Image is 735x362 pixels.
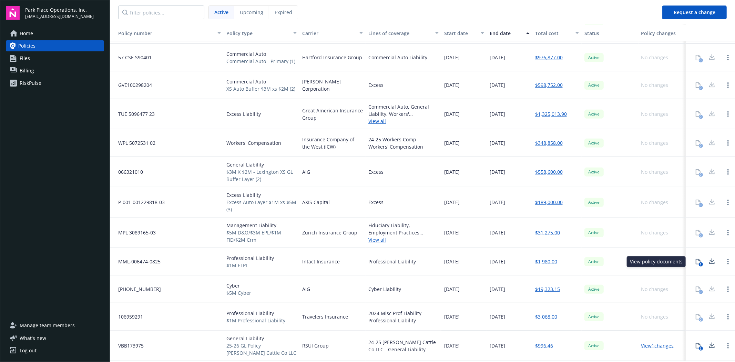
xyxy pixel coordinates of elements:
[444,54,460,61] span: [DATE]
[368,136,439,150] div: 24-25 Workers Comp - Workers' Compensation
[25,13,94,20] span: [EMAIL_ADDRESS][DOMAIN_NAME]
[226,222,297,229] span: Management Liability
[582,25,639,41] button: Status
[724,139,732,147] a: Open options
[444,229,460,236] span: [DATE]
[535,81,563,89] a: $598,752.00
[641,342,674,349] a: View 1 changes
[724,81,732,89] a: Open options
[118,6,204,19] input: Filter policies...
[226,139,281,147] span: Workers' Compensation
[535,110,567,118] a: $1,325,013.90
[444,30,477,37] div: Start date
[444,110,460,118] span: [DATE]
[641,110,668,118] div: No changes
[368,285,401,293] div: Cyber Liability
[691,255,705,269] button: 1
[639,25,686,41] button: Policy changes
[444,285,460,293] span: [DATE]
[226,254,274,262] span: Professional Liability
[113,313,143,320] span: 106959291
[226,85,295,92] span: XS Auto Buffer $3M xs $2M (2)
[302,342,329,349] span: RSUI Group
[490,81,505,89] span: [DATE]
[444,168,460,175] span: [DATE]
[587,259,601,265] span: Active
[724,285,732,293] a: Open options
[226,229,297,243] span: $5M D&O/$3M EPL/$1M FID/$2M Crm
[587,54,601,61] span: Active
[587,169,601,175] span: Active
[490,285,505,293] span: [DATE]
[444,258,460,265] span: [DATE]
[113,342,144,349] span: VBB173975
[368,168,384,175] div: Excess
[113,139,155,147] span: WPL 5072531 02
[587,286,601,292] span: Active
[113,110,155,118] span: TUE 5096477 23
[226,50,295,58] span: Commercial Auto
[226,110,261,118] span: Excess Liability
[490,342,505,349] span: [DATE]
[113,54,152,61] span: 57 CSE S90401
[226,342,297,356] span: 25-26 GL Policy [PERSON_NAME] Cattle Co LLC
[6,334,57,342] button: What's new
[535,229,560,236] a: $31,275.00
[535,139,563,147] a: $348,858.00
[490,54,505,61] span: [DATE]
[487,25,532,41] button: End date
[18,40,35,51] span: Policies
[226,289,251,296] span: $5M Cyber
[6,78,104,89] a: RiskPulse
[113,30,213,37] div: Toggle SortBy
[20,53,30,64] span: Files
[535,342,553,349] a: $996.46
[587,111,601,117] span: Active
[368,310,439,324] div: 2024 Misc Prof Liability - Professional Liability
[368,81,384,89] div: Excess
[20,345,37,356] div: Log out
[226,191,297,199] span: Excess Liability
[641,285,668,293] div: No changes
[641,229,668,236] div: No changes
[724,342,732,350] a: Open options
[368,103,439,118] div: Commercial Auto, General Liability, Workers' Compensation $10M excess of $5M - Excess
[299,25,366,41] button: Carrier
[724,168,732,176] a: Open options
[444,139,460,147] span: [DATE]
[226,78,295,85] span: Commercial Auto
[6,40,104,51] a: Policies
[724,110,732,118] a: Open options
[662,6,727,19] button: Request a change
[6,65,104,76] a: Billing
[226,317,285,324] span: $1M Professional Liability
[444,199,460,206] span: [DATE]
[6,320,104,331] a: Manage team members
[25,6,104,20] button: Park Place Operations, Inc.[EMAIL_ADDRESS][DOMAIN_NAME]
[444,313,460,320] span: [DATE]
[724,258,732,266] a: Open options
[444,81,460,89] span: [DATE]
[490,258,505,265] span: [DATE]
[699,262,703,267] div: 1
[226,168,297,183] span: $3M X $2M - Lexington XS GL Buffer Layer (2)
[368,258,416,265] div: Professional Liability
[302,30,355,37] div: Carrier
[6,28,104,39] a: Home
[113,285,161,293] span: [PHONE_NUMBER]
[641,199,668,206] div: No changes
[641,168,668,175] div: No changes
[6,53,104,64] a: Files
[641,54,668,61] div: No changes
[113,258,161,265] span: MML-006474-0825
[368,236,439,243] a: View all
[490,168,505,175] span: [DATE]
[368,222,439,236] div: Fiduciary Liability, Employment Practices Liability, Directors and Officers, Crime
[490,139,505,147] span: [DATE]
[724,313,732,321] a: Open options
[641,30,683,37] div: Policy changes
[368,339,439,353] div: 24-25 [PERSON_NAME] Cattle Co LLC - General Liability
[532,25,582,41] button: Total cost
[20,78,41,89] div: RiskPulse
[587,199,601,205] span: Active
